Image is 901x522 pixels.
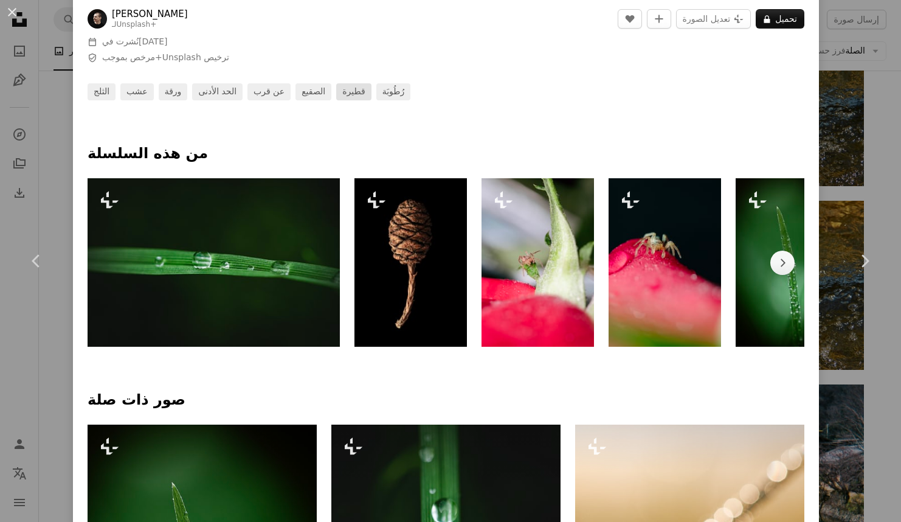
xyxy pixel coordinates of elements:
a: قطيرة [336,83,371,100]
font: الصقيع [302,86,325,96]
img: لقطة مقربة لحشرة على زهرة [482,178,594,347]
font: الثلج [94,86,109,96]
font: عشب [126,86,148,96]
font: رُطُوبَة [382,86,405,96]
a: Unsplash+ [116,20,156,29]
a: الصقيع [295,83,331,100]
a: ورقة [159,83,188,100]
font: مرخص بموجب [102,52,155,62]
a: حبل ملفوف حول عقدة على خلفية سوداء [354,257,467,268]
font: صور ذات صلة [88,391,185,408]
font: [DATE] [139,37,167,46]
img: حبل ملفوف حول عقدة على خلفية سوداء [354,178,467,347]
button: يحب [618,9,642,29]
font: ورقة [165,86,182,96]
font: تحميل [775,14,797,24]
font: الحد الأدنى [198,86,236,96]
a: نبات أخضر عليه قطرات ماء [736,257,848,268]
font: قطيرة [342,86,365,96]
font: لـ [112,20,116,29]
font: عن قرب [254,86,285,96]
button: تعديل الصورة [676,9,751,29]
font: نُشرت في [102,37,139,46]
a: عشب [120,83,154,100]
a: عنكبوت يجلس على قمة زهرة وردية [609,257,721,268]
img: انتقل إلى الملف الشخصي لـ Joshua Earle [88,9,107,29]
time: 30 يناير 2023 الساعة 2:22:20 مساءً بتوقيت جرينتش +3 [139,37,167,46]
font: تعديل الصورة [683,14,731,24]
a: رُطُوبَة [376,83,411,100]
a: الثلج [88,83,116,100]
a: عن قرب [247,83,291,100]
button: تحميل [756,9,804,29]
font: من هذه السلسلة [88,145,208,162]
a: ترخيص Unsplash+ [155,52,229,62]
font: [PERSON_NAME] [112,9,188,19]
button: إضافة إلى المجموعة [647,9,671,29]
img: عنكبوت يجلس على قمة زهرة وردية [609,178,721,347]
img: ورقة خضراء عليها قطرات ماء [88,178,340,347]
img: نبات أخضر عليه قطرات ماء [736,178,848,347]
button: قم بالتمرير إلى القائمة إلى اليمين [770,251,795,275]
a: [PERSON_NAME] [112,8,188,20]
a: لقطة مقربة لحشرة على زهرة [482,257,594,268]
a: ورقة خضراء عليها قطرات ماء [88,257,340,268]
a: الحد الأدنى [192,83,243,100]
a: التالي [828,203,901,319]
